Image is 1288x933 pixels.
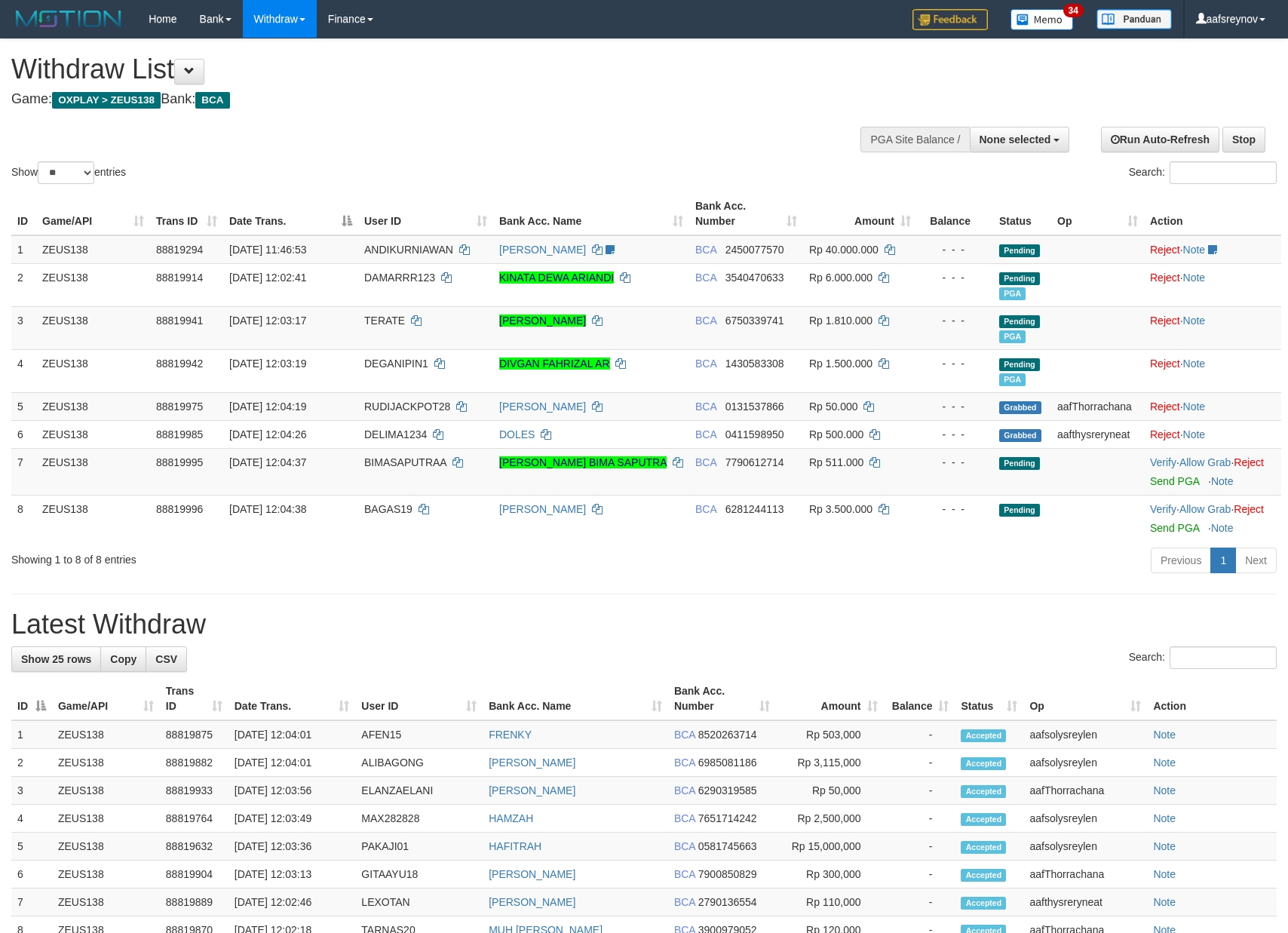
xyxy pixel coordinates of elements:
[38,161,94,184] select: Showentries
[1211,522,1234,534] a: Note
[1051,192,1144,235] th: Op: activate to sort column ascending
[961,897,1006,910] span: Accepted
[156,358,203,370] span: 88819942
[229,244,306,256] span: [DATE] 11:46:53
[1144,235,1281,264] td: ·
[364,401,450,413] span: RUDIJACKPOT28
[1023,888,1147,916] td: aafthysreryneat
[355,861,483,888] td: GITAAYU18
[11,448,36,495] td: 7
[961,757,1006,770] span: Accepted
[489,896,575,908] a: [PERSON_NAME]
[160,833,228,861] td: 88819632
[1150,475,1199,487] a: Send PGA
[36,192,150,235] th: Game/API: activate to sort column ascending
[229,358,306,370] span: [DATE] 12:03:19
[156,503,203,515] span: 88819996
[1211,475,1234,487] a: Note
[364,315,405,327] span: TERATE
[999,504,1040,517] span: Pending
[499,358,610,370] a: DIVGAN FAHRIZAL AR
[698,784,757,796] span: Copy 6290319585 to clipboard
[1179,503,1234,515] span: ·
[499,428,535,440] a: DOLES
[11,161,126,184] label: Show entries
[1023,833,1147,861] td: aafsolysreylen
[999,358,1040,371] span: Pending
[499,244,586,256] a: [PERSON_NAME]
[228,861,356,888] td: [DATE] 12:03:13
[809,503,872,515] span: Rp 3.500.000
[21,653,91,665] span: Show 25 rows
[489,868,575,880] a: [PERSON_NAME]
[11,420,36,448] td: 6
[11,192,36,235] th: ID
[884,749,955,777] td: -
[955,677,1023,720] th: Status: activate to sort column ascending
[11,235,36,264] td: 1
[999,373,1026,386] span: Marked by aafsolysreylen
[146,646,187,672] a: CSV
[36,306,150,349] td: ZEUS138
[776,777,884,805] td: Rp 50,000
[970,127,1070,152] button: None selected
[36,448,150,495] td: ZEUS138
[674,868,695,880] span: BCA
[980,134,1051,146] span: None selected
[11,720,52,749] td: 1
[36,392,150,420] td: ZEUS138
[1063,4,1084,17] span: 34
[52,749,160,777] td: ZEUS138
[884,888,955,916] td: -
[674,896,695,908] span: BCA
[674,812,695,824] span: BCA
[689,192,803,235] th: Bank Acc. Number: activate to sort column ascending
[698,729,757,741] span: Copy 8520263714 to clipboard
[156,428,203,440] span: 88819985
[999,330,1026,343] span: Marked by aafsolysreylen
[1129,161,1277,184] label: Search:
[100,646,146,672] a: Copy
[1144,448,1281,495] td: · ·
[156,315,203,327] span: 88819941
[1023,805,1147,833] td: aafsolysreylen
[725,244,784,256] span: Copy 2450077570 to clipboard
[999,457,1040,470] span: Pending
[228,833,356,861] td: [DATE] 12:03:36
[228,720,356,749] td: [DATE] 12:04:01
[36,495,150,542] td: ZEUS138
[999,401,1041,414] span: Grabbed
[1129,646,1277,669] label: Search:
[725,428,784,440] span: Copy 0411598950 to clipboard
[809,456,863,468] span: Rp 511.000
[160,749,228,777] td: 88819882
[1023,861,1147,888] td: aafThorrachana
[923,313,987,328] div: - - -
[358,192,493,235] th: User ID: activate to sort column ascending
[160,777,228,805] td: 88819933
[355,749,483,777] td: ALIBAGONG
[923,399,987,414] div: - - -
[229,503,306,515] span: [DATE] 12:04:38
[1153,812,1176,824] a: Note
[36,235,150,264] td: ZEUS138
[1153,840,1176,852] a: Note
[923,502,987,517] div: - - -
[809,401,858,413] span: Rp 50.000
[923,270,987,285] div: - - -
[1144,349,1281,392] td: ·
[884,677,955,720] th: Balance: activate to sort column ascending
[155,653,177,665] span: CSV
[695,244,716,256] span: BCA
[1096,9,1172,29] img: panduan.png
[1144,263,1281,306] td: ·
[228,749,356,777] td: [DATE] 12:04:01
[229,456,306,468] span: [DATE] 12:04:37
[229,401,306,413] span: [DATE] 12:04:19
[993,192,1051,235] th: Status
[803,192,917,235] th: Amount: activate to sort column ascending
[884,805,955,833] td: -
[698,840,757,852] span: Copy 0581745663 to clipboard
[52,777,160,805] td: ZEUS138
[695,456,716,468] span: BCA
